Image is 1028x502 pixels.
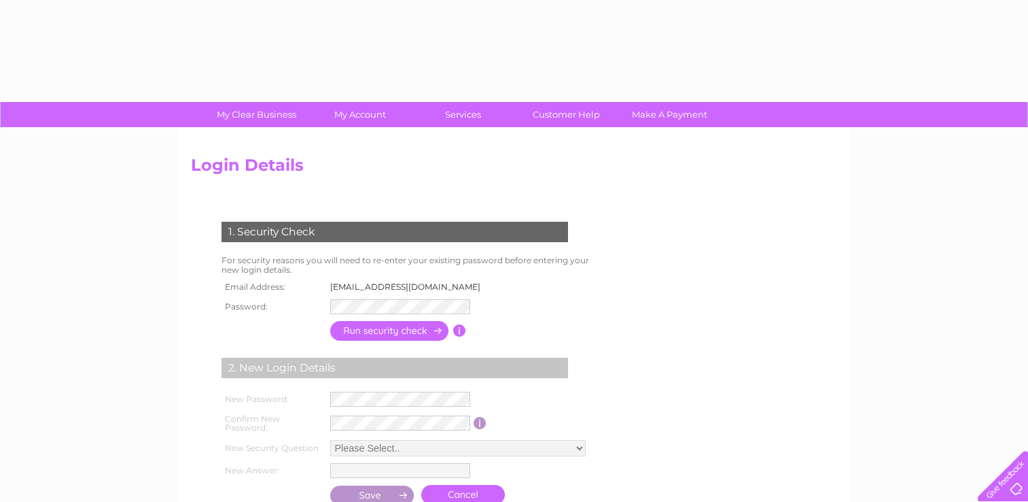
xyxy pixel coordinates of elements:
a: Services [407,102,519,127]
input: Information [453,324,466,337]
div: 1. Security Check [221,222,568,242]
h2: Login Details [191,156,838,182]
th: Email Address: [218,278,327,296]
td: [EMAIL_ADDRESS][DOMAIN_NAME] [327,278,492,296]
a: My Clear Business [200,102,313,127]
a: Make A Payment [614,102,726,127]
th: New Security Question [218,437,327,460]
th: New Answer: [218,460,327,482]
input: Information [474,417,486,429]
th: New Password: [218,388,327,410]
a: Customer Help [510,102,622,127]
div: 2. New Login Details [221,358,568,378]
a: My Account [304,102,416,127]
th: Confirm New Password: [218,410,327,437]
td: For security reasons you will need to re-enter your existing password before entering your new lo... [218,252,604,278]
th: Password: [218,296,327,318]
